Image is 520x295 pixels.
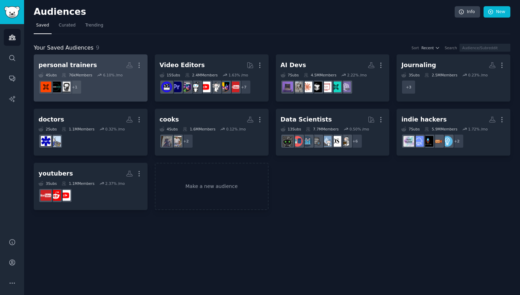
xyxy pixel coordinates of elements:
[34,7,455,18] h2: Audiences
[229,73,248,77] div: 1.63 % /mo
[413,136,424,147] img: SaaS
[311,82,322,92] img: cursor
[56,20,78,34] a: Curated
[190,82,201,92] img: gopro
[160,115,179,124] div: cooks
[103,73,123,77] div: 6.10 % /mo
[41,136,51,147] img: doctors
[4,6,20,18] img: GummySearch logo
[331,82,341,92] img: LLMDevs
[105,181,125,186] div: 2.37 % /mo
[209,82,220,92] img: videography
[348,134,362,148] div: + 6
[403,136,414,147] img: indiehackers
[282,136,293,147] img: data
[83,20,106,34] a: Trending
[281,73,299,77] div: 7 Sub s
[62,73,92,77] div: 76k Members
[302,136,312,147] img: analytics
[85,22,103,29] span: Trending
[306,127,338,131] div: 7.7M Members
[311,136,322,147] img: dataengineering
[60,82,71,92] img: PersonalTrainersFORUM
[39,115,64,124] div: doctors
[155,163,269,210] a: Make a new audience
[160,73,180,77] div: 15 Sub s
[60,190,71,201] img: youtubers
[39,169,73,178] div: youtubers
[39,61,97,70] div: personal trainers
[59,22,76,29] span: Curated
[50,136,61,147] img: nursing
[292,136,303,147] img: datasets
[34,44,94,52] span: Your Saved Audiences
[200,82,210,92] img: youtubers
[331,136,341,147] img: datascience
[226,127,246,131] div: 0.12 % /mo
[185,73,218,77] div: 2.4M Members
[423,136,433,147] img: buildshipgrow
[34,20,52,34] a: Saved
[96,44,99,51] span: 9
[347,73,367,77] div: 2.22 % /mo
[183,127,215,131] div: 1.6M Members
[67,80,82,94] div: + 1
[219,82,230,92] img: VideoEditing
[50,190,61,201] img: SmallYoutubers
[161,136,172,147] img: KitchenConfidential
[171,82,182,92] img: premiere
[302,82,312,92] img: ClaudeAI
[229,82,239,92] img: NewTubers
[179,134,193,148] div: + 2
[36,22,49,29] span: Saved
[105,127,125,131] div: 0.32 % /mo
[442,136,453,147] img: Entrepreneur
[281,127,301,131] div: 13 Sub s
[39,73,57,77] div: 4 Sub s
[62,181,94,186] div: 1.1M Members
[292,82,303,92] img: ChatGPTCoding
[39,127,57,131] div: 2 Sub s
[34,54,148,102] a: personal trainers4Subs76kMembers6.10% /mo+1PersonalTrainersFORUMPersonalTrainerpersonaltraining
[181,82,191,92] img: editors
[432,136,443,147] img: LaunchYourStartup
[161,82,172,92] img: VideoEditors
[321,82,332,92] img: webdev
[237,80,251,94] div: + 7
[281,115,332,124] div: Data Scientists
[160,61,205,70] div: Video Editors
[155,109,269,156] a: cooks4Subs1.6MMembers0.12% /mo+2MilitaryCooksKitchenConfidential
[41,190,51,201] img: NewTubers
[160,127,178,131] div: 4 Sub s
[321,136,332,147] img: statistics
[282,82,293,92] img: vibecoding
[41,82,51,92] img: personaltraining
[62,127,94,131] div: 1.1M Members
[449,134,464,148] div: + 2
[50,82,61,92] img: PersonalTrainer
[34,163,148,210] a: youtubers3Subs1.1MMembers2.37% /moyoutubersSmallYoutubersNewTubers
[39,181,57,186] div: 3 Sub s
[281,61,306,70] div: AI Devs
[276,54,390,102] a: AI Devs7Subs4.5MMembers2.22% /moChatGPTProLLMDevswebdevcursorClaudeAIChatGPTCodingvibecoding
[340,136,351,147] img: MachineLearning
[340,82,351,92] img: ChatGPTPro
[304,73,336,77] div: 4.5M Members
[349,127,369,131] div: 0.50 % /mo
[34,109,148,156] a: doctors2Subs1.1MMembers0.32% /monursingdoctors
[276,109,390,156] a: Data Scientists13Subs7.7MMembers0.50% /mo+6MachineLearningdatasciencestatisticsdataengineeringana...
[171,136,182,147] img: MilitaryCooks
[155,54,269,102] a: Video Editors15Subs2.4MMembers1.63% /mo+7NewTubersVideoEditingvideographyyoutubersgoproeditorspre...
